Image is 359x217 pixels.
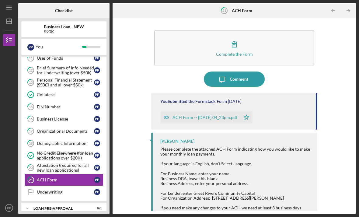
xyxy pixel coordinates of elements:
div: P P [94,189,100,195]
a: 16Business LicensePP [24,113,103,125]
div: For Business Name, enter your name. [160,171,311,176]
tspan: 12 [29,68,33,72]
div: $90K [44,29,84,34]
div: If you need make any changes to your ACH we need at least 3 business days notice in writing. [160,205,311,215]
a: 11Uses of FundsPP [24,52,103,64]
a: UnderwritingPP [24,186,103,198]
div: P P [94,152,100,159]
tspan: 11 [29,56,33,60]
div: P P [94,79,100,86]
div: P P [94,55,100,61]
div: Organizational Documents [37,129,94,134]
div: You [36,42,82,52]
div: Comment [230,72,248,87]
div: Personal Financial Statement (SSBCI and all over $50k) [37,78,94,87]
div: Complete the Form [216,52,253,56]
div: Collateral [37,92,94,97]
button: Comment [204,72,265,87]
a: CollateralPP [24,89,103,101]
div: 0 / 1 [91,207,102,210]
time: 2025-06-14 20:23 [228,99,241,104]
div: You Submitted the Formstack Form [160,99,227,104]
div: Business DBA, leave this blank [160,176,311,181]
a: 15EIN NumberPP [24,101,103,113]
div: Business License [37,117,94,121]
tspan: 18 [29,142,33,145]
a: 20Attestation (required for all new loan applications)PP [24,162,103,174]
button: Complete the Form [154,30,314,65]
div: P P [94,177,100,183]
div: Business Address, enter your personal address. [160,181,311,186]
div: No Credit Elsewhere (for loan applications over $20K) [37,151,94,160]
div: P P [94,116,100,122]
div: Brief Summary of Info Needed for Underwriting (over $50k) [37,65,94,75]
div: Demographic Information [37,141,94,146]
tspan: 16 [29,117,33,121]
div: For Lender, enter Great Rivers Community Capital [160,191,311,196]
b: Checklist [55,8,73,13]
tspan: 15 [29,105,33,109]
div: P P [94,67,100,73]
div: P P [94,140,100,146]
div: LOAN PRE-APPROVAL [33,207,87,210]
b: Business Loan - NEW [44,24,84,29]
a: 17Organizational DocumentsPP [24,125,103,137]
div: Underwriting [37,190,94,194]
tspan: 13 [29,81,33,85]
a: 18Demographic InformationPP [24,137,103,149]
div: Attestation (required for all new loan applications) [37,163,94,173]
div: ACH Form [37,177,94,182]
button: ACH Form -- [DATE] 04_23pm.pdf [160,111,253,124]
tspan: 21 [222,9,226,12]
div: [PERSON_NAME] [160,139,194,144]
a: 21ACH FormPP [24,174,103,186]
text: PP [7,206,11,210]
div: EIN Number [37,104,94,109]
div: Please complete the attached ACH Form indicating how you would like to make your monthly loan pay... [160,147,311,156]
b: ACH Form [232,8,252,13]
a: 13Personal Financial Statement (SSBCI and all over $50k)PP [24,76,103,89]
a: No Credit Elsewhere (for loan applications over $20K)PP [24,149,103,162]
div: P P [94,165,100,171]
tspan: 20 [29,166,33,170]
div: ACH Form -- [DATE] 04_23pm.pdf [173,115,237,120]
div: For Organization Address: [STREET_ADDRESS][PERSON_NAME] [160,196,311,201]
div: If your language is English, don't Select Language. [160,161,311,166]
button: PP [3,202,15,214]
tspan: 17 [29,129,33,133]
div: Uses of Funds [37,56,94,61]
tspan: 21 [29,178,33,182]
div: P P [94,104,100,110]
div: P P [94,92,100,98]
div: P P [27,44,34,51]
div: P P [94,128,100,134]
a: 12Brief Summary of Info Needed for Underwriting (over $50k)PP [24,64,103,76]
